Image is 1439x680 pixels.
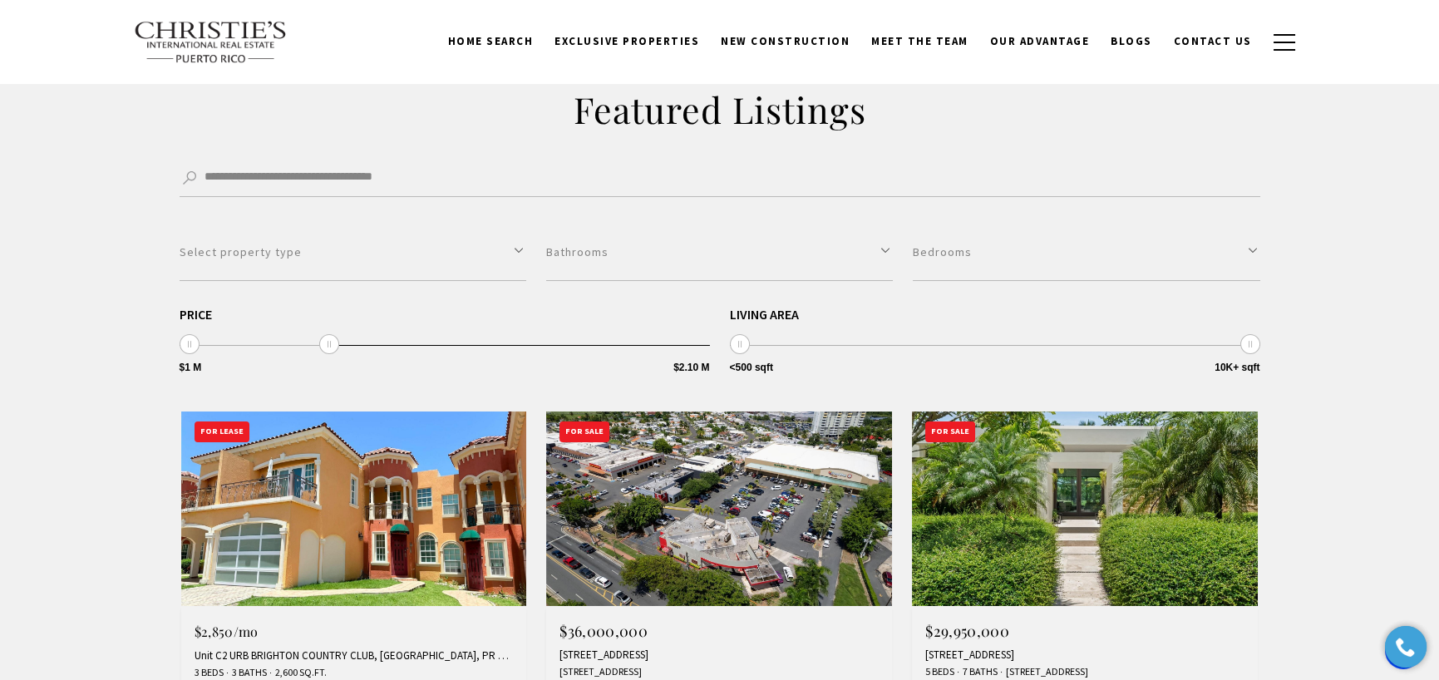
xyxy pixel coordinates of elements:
[559,421,609,442] div: For Sale
[959,665,998,679] span: 7 Baths
[1111,34,1152,48] span: Blogs
[134,21,288,64] img: Christie's International Real Estate text transparent background
[180,362,202,372] span: $1 M
[925,621,1009,641] span: $29,950,000
[1174,34,1252,48] span: Contact Us
[559,648,879,662] div: [STREET_ADDRESS]
[860,26,979,57] a: Meet the Team
[559,621,648,641] span: $36,000,000
[710,26,860,57] a: New Construction
[1100,26,1163,57] a: Blogs
[546,224,893,281] button: Bathrooms
[181,411,527,606] img: For Lease
[979,26,1101,57] a: Our Advantage
[437,26,545,57] a: Home Search
[271,666,327,680] span: 2,600 Sq.Ft.
[195,666,224,680] span: 3 Beds
[730,362,773,372] span: <500 sqft
[990,34,1090,48] span: Our Advantage
[925,665,954,679] span: 5 Beds
[925,421,975,442] div: For Sale
[1002,665,1088,679] span: [STREET_ADDRESS]
[180,224,526,281] button: Select property type
[1263,18,1306,67] button: button
[721,34,850,48] span: New Construction
[673,362,709,372] span: $2.10 M
[195,623,259,640] span: $2,850/mo
[1215,362,1259,372] span: 10K+ sqft
[1163,26,1263,57] a: Contact Us
[912,411,1258,606] img: For Sale
[913,224,1259,281] button: Bedrooms
[228,666,267,680] span: 3 Baths
[554,34,699,48] span: Exclusive Properties
[195,421,249,442] div: For Lease
[362,86,1077,133] h2: Featured Listings
[544,26,710,57] a: Exclusive Properties
[546,411,892,606] img: For Sale
[180,160,1260,197] input: Search by Address, City, or Neighborhood
[925,648,1244,662] div: [STREET_ADDRESS]
[195,649,514,663] div: Unit C2 URB BRIGHTON COUNTRY CLUB, [GEOGRAPHIC_DATA], PR 00646
[559,665,642,679] span: [STREET_ADDRESS]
